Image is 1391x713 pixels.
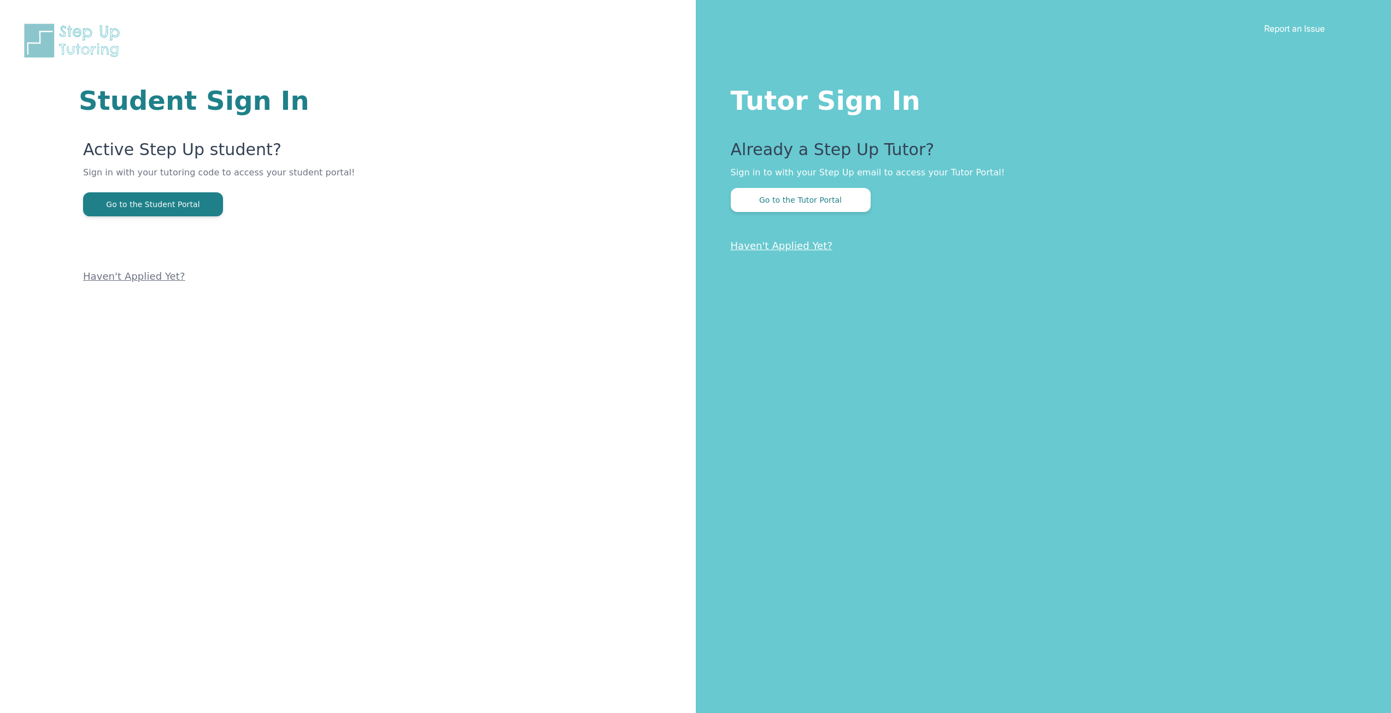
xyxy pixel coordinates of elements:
p: Sign in with your tutoring code to access your student portal! [83,166,565,192]
button: Go to the Tutor Portal [731,188,871,212]
h1: Student Sign In [79,87,565,114]
img: Step Up Tutoring horizontal logo [22,22,127,60]
button: Go to the Student Portal [83,192,223,216]
p: Already a Step Up Tutor? [731,140,1348,166]
p: Active Step Up student? [83,140,565,166]
p: Sign in to with your Step Up email to access your Tutor Portal! [731,166,1348,179]
a: Go to the Tutor Portal [731,195,871,205]
h1: Tutor Sign In [731,83,1348,114]
a: Report an Issue [1264,23,1325,34]
a: Haven't Applied Yet? [731,240,833,251]
a: Haven't Applied Yet? [83,270,185,282]
a: Go to the Student Portal [83,199,223,209]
